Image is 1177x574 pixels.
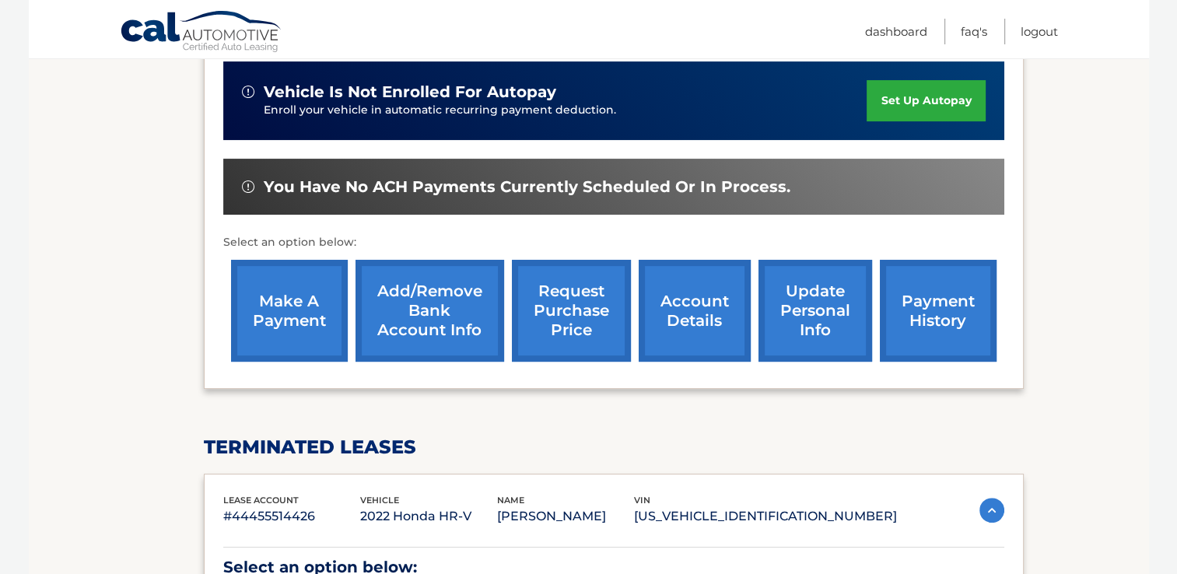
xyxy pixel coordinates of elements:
span: name [497,495,524,506]
a: Logout [1021,19,1058,44]
a: request purchase price [512,260,631,362]
a: FAQ's [961,19,987,44]
span: vehicle is not enrolled for autopay [264,82,556,102]
p: Enroll your vehicle in automatic recurring payment deduction. [264,102,867,119]
a: set up autopay [867,80,985,121]
p: 2022 Honda HR-V [360,506,497,527]
span: vin [634,495,650,506]
a: payment history [880,260,997,362]
img: alert-white.svg [242,180,254,193]
a: Cal Automotive [120,10,283,55]
p: [US_VEHICLE_IDENTIFICATION_NUMBER] [634,506,897,527]
img: accordion-active.svg [979,498,1004,523]
span: You have no ACH payments currently scheduled or in process. [264,177,790,197]
span: lease account [223,495,299,506]
h2: terminated leases [204,436,1024,459]
img: alert-white.svg [242,86,254,98]
a: make a payment [231,260,348,362]
p: Select an option below: [223,233,1004,252]
span: vehicle [360,495,399,506]
a: Add/Remove bank account info [356,260,504,362]
p: [PERSON_NAME] [497,506,634,527]
a: account details [639,260,751,362]
a: Dashboard [865,19,927,44]
a: update personal info [758,260,872,362]
p: #44455514426 [223,506,360,527]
